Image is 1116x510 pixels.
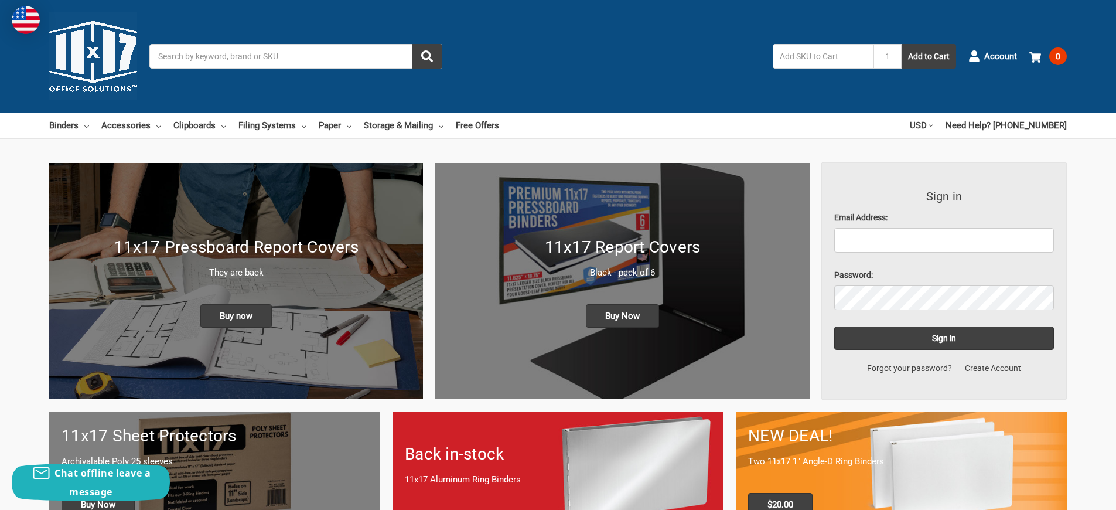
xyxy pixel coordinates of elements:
a: Create Account [958,362,1028,375]
p: 11x17 Aluminum Ring Binders [405,473,711,487]
input: Add SKU to Cart [773,44,873,69]
button: Chat offline leave a message [12,464,170,501]
a: USD [910,113,933,138]
img: 11x17.com [49,12,137,100]
span: Buy now [200,304,272,328]
h3: Sign in [834,188,1054,205]
img: duty and tax information for United States [12,6,40,34]
img: 11x17 Report Covers [435,163,809,399]
a: Paper [319,113,351,138]
a: Filing Systems [238,113,306,138]
span: Buy Now [586,304,659,328]
button: Add to Cart [902,44,956,69]
span: Account [984,50,1017,63]
p: Archivalable Poly 25 sleeves [62,455,368,468]
a: New 11x17 Pressboard Binders 11x17 Pressboard Report Covers They are back Buy now [49,163,423,399]
h1: Back in-stock [405,442,711,467]
a: Accessories [101,113,161,138]
a: 0 [1029,41,1067,72]
a: 11x17 Report Covers 11x17 Report Covers Black - pack of 6 Buy Now [435,163,809,399]
input: Search by keyword, brand or SKU [149,44,442,69]
h1: 11x17 Pressboard Report Covers [62,235,411,260]
a: Forgot your password? [861,362,958,375]
label: Email Address: [834,212,1054,224]
img: New 11x17 Pressboard Binders [49,163,423,399]
a: Account [968,41,1017,72]
a: Binders [49,113,89,138]
p: Two 11x17 1" Angle-D Ring Binders [748,455,1054,468]
label: Password: [834,269,1054,281]
a: Storage & Mailing [364,113,443,138]
a: Need Help? [PHONE_NUMBER] [946,113,1067,138]
span: 0 [1049,47,1067,65]
span: Chat offline leave a message [54,467,151,498]
input: Sign in [834,327,1054,350]
a: Clipboards [173,113,226,138]
h1: 11x17 Sheet Protectors [62,424,368,448]
h1: 11x17 Report Covers [448,235,797,260]
h1: NEW DEAL! [748,424,1054,448]
a: Free Offers [456,113,499,138]
p: They are back [62,266,411,280]
p: Black - pack of 6 [448,266,797,280]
